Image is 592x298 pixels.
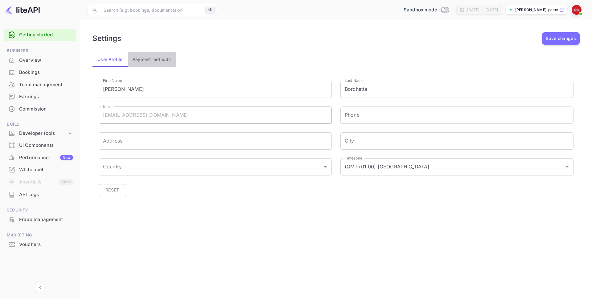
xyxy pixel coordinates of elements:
[4,128,76,139] div: Developer tools
[340,107,573,124] input: phone
[92,34,121,43] h6: Settings
[4,214,76,226] div: Fraud management
[99,81,332,98] input: First Name
[19,57,73,64] div: Overview
[4,239,76,251] div: Vouchers
[205,6,215,14] div: ⌘K
[467,7,498,13] div: [DATE] — [DATE]
[4,189,76,201] div: API Logs
[4,66,76,78] a: Bookings
[5,5,40,15] img: LiteAPI logo
[340,132,573,150] input: City
[19,154,73,161] div: Performance
[4,47,76,54] span: Business
[19,241,73,248] div: Vouchers
[515,7,558,13] p: [PERSON_NAME]-paecs.n...
[4,54,76,66] div: Overview
[100,4,203,16] input: Search (e.g. bookings, documentation)
[4,232,76,239] span: Marketing
[4,103,76,115] a: Commission
[35,282,46,293] button: Collapse navigation
[4,79,76,90] a: Team management
[19,216,73,223] div: Fraud management
[4,164,76,176] div: Whitelabel
[4,152,76,163] a: PerformanceNew
[321,163,330,171] button: Open
[19,191,73,198] div: API Logs
[4,29,76,41] div: Getting started
[99,184,126,196] button: Reset
[4,207,76,214] span: Security
[4,139,76,151] div: UI Components
[340,81,573,98] input: Last Name
[4,121,76,128] span: Build
[404,6,437,14] span: Sandbox mode
[19,93,73,100] div: Earnings
[4,139,76,151] a: UI Components
[345,155,362,161] label: Timezone
[92,52,128,67] button: User Profile
[542,32,580,45] button: Save changes
[19,130,67,137] div: Developer tools
[572,5,582,15] img: Ryan Borchetta
[345,78,364,83] label: Last Name
[19,142,73,149] div: UI Components
[128,52,176,67] button: Payment methods
[19,69,73,76] div: Bookings
[99,132,332,150] input: Address
[401,6,451,14] div: Switch to Production mode
[19,166,73,173] div: Whitelabel
[4,189,76,200] a: API Logs
[92,52,580,67] div: account-settings tabs
[4,66,76,79] div: Bookings
[4,164,76,175] a: Whitelabel
[4,54,76,66] a: Overview
[4,152,76,164] div: PerformanceNew
[4,239,76,250] a: Vouchers
[99,107,332,124] input: Email
[4,79,76,91] div: Team management
[4,91,76,103] div: Earnings
[19,81,73,88] div: Team management
[101,161,320,173] input: Country
[4,91,76,102] a: Earnings
[19,106,73,113] div: Commission
[563,163,571,171] button: Open
[60,155,73,160] div: New
[19,31,73,38] a: Getting started
[4,214,76,225] a: Fraud management
[103,78,122,83] label: First Name
[103,104,113,109] label: Email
